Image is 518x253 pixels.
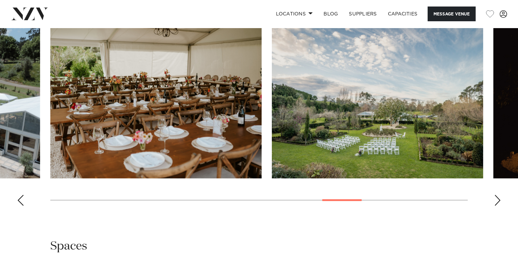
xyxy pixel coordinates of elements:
[318,7,343,21] a: BLOG
[270,7,318,21] a: Locations
[50,23,262,178] swiper-slide: 14 / 20
[272,23,483,178] swiper-slide: 15 / 20
[343,7,382,21] a: SUPPLIERS
[11,8,48,20] img: nzv-logo.png
[382,7,423,21] a: Capacities
[428,7,476,21] button: Message Venue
